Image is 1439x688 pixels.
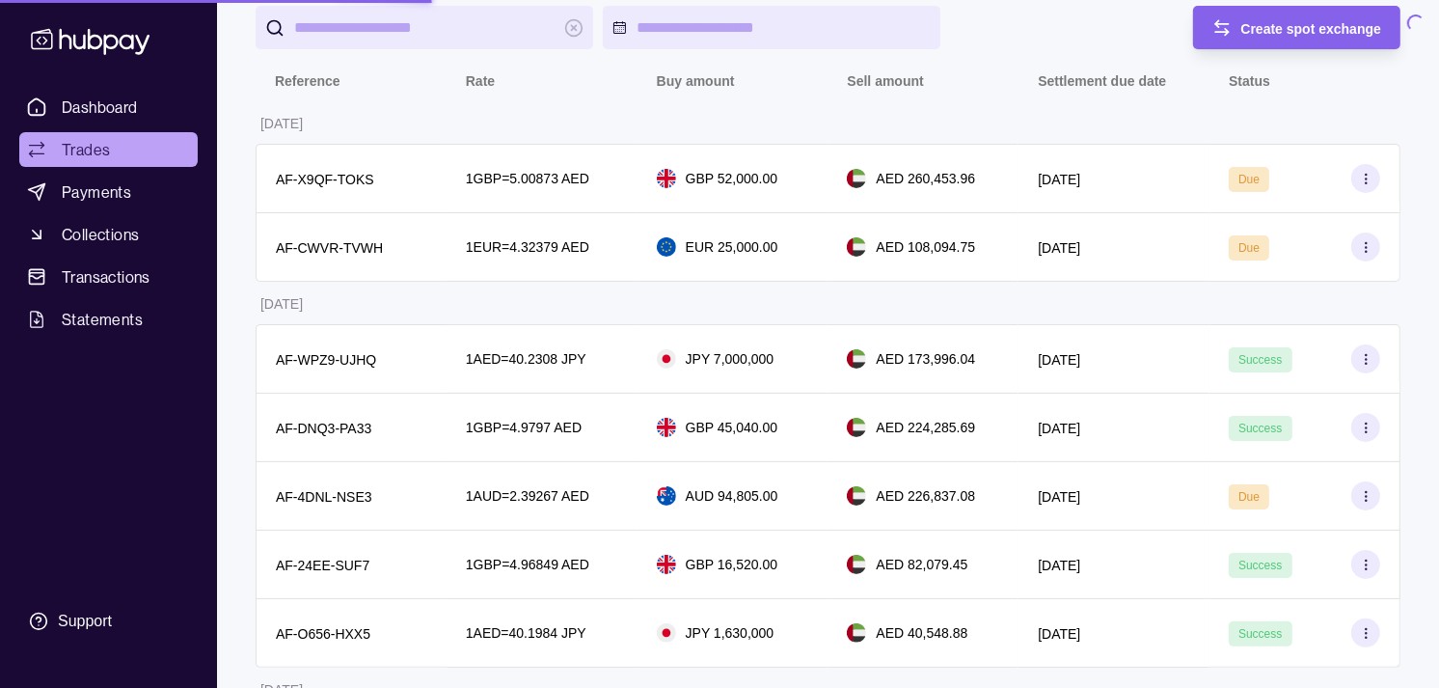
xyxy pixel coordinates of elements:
[62,96,138,119] span: Dashboard
[657,555,676,574] img: gb
[1238,559,1282,572] span: Success
[657,349,676,369] img: jp
[19,132,198,167] a: Trades
[657,486,676,506] img: au
[1238,422,1282,435] span: Success
[686,236,778,258] p: EUR 25,000.00
[19,302,198,337] a: Statements
[276,421,371,436] p: AF-DNQ3-PA33
[276,352,376,368] p: AF-WPZ9-UJHQ
[1038,240,1080,256] p: [DATE]
[466,348,586,370] p: 1 AED = 40.2308 JPY
[276,489,372,505] p: AF-4DNL-NSE3
[1038,172,1080,187] p: [DATE]
[876,554,967,575] p: AED 82,079.45
[19,90,198,124] a: Dashboard
[1238,173,1260,186] span: Due
[876,168,975,189] p: AED 260,453.96
[876,485,975,507] p: AED 226,837.08
[657,169,676,188] img: gb
[62,180,131,204] span: Payments
[686,622,774,644] p: JPY 1,630,000
[847,418,866,437] img: ae
[657,73,735,89] p: Buy amount
[657,623,676,643] img: jp
[847,623,866,643] img: ae
[847,73,923,89] p: Sell amount
[466,168,589,189] p: 1 GBP = 5.00873 AED
[276,240,383,256] p: AF-CWVR-TVWH
[62,138,110,161] span: Trades
[847,349,866,369] img: ae
[19,217,198,252] a: Collections
[466,73,495,89] p: Rate
[876,236,975,258] p: AED 108,094.75
[260,116,303,131] p: [DATE]
[466,622,586,644] p: 1 AED = 40.1984 JPY
[1241,21,1382,37] span: Create spot exchange
[847,486,866,506] img: ae
[276,172,374,187] p: AF-X9QF-TOKS
[294,6,555,49] input: search
[466,554,589,575] p: 1 GBP = 4.96849 AED
[19,601,198,642] a: Support
[876,622,967,644] p: AED 40,548.88
[657,237,676,257] img: eu
[62,308,143,331] span: Statements
[657,418,676,437] img: gb
[1238,627,1282,641] span: Success
[260,296,303,312] p: [DATE]
[19,175,198,209] a: Payments
[686,348,774,370] p: JPY 7,000,000
[1238,490,1260,504] span: Due
[466,417,582,438] p: 1 GBP = 4.9797 AED
[847,237,866,257] img: ae
[876,417,975,438] p: AED 224,285.69
[1238,241,1260,255] span: Due
[847,555,866,574] img: ae
[686,554,777,575] p: GBP 16,520.00
[1038,558,1080,573] p: [DATE]
[1238,353,1282,367] span: Success
[466,236,589,258] p: 1 EUR = 4.32379 AED
[686,168,777,189] p: GBP 52,000.00
[1193,6,1401,49] button: Create spot exchange
[876,348,975,370] p: AED 173,996.04
[1038,421,1080,436] p: [DATE]
[62,223,139,246] span: Collections
[276,626,370,642] p: AF-O656-HXX5
[1229,73,1270,89] p: Status
[1038,489,1080,505] p: [DATE]
[19,260,198,294] a: Transactions
[1038,626,1080,642] p: [DATE]
[1038,352,1080,368] p: [DATE]
[58,611,112,632] div: Support
[1038,73,1166,89] p: Settlement due date
[847,169,866,188] img: ae
[275,73,340,89] p: Reference
[276,558,369,573] p: AF-24EE-SUF7
[62,265,150,289] span: Transactions
[466,485,589,507] p: 1 AUD = 2.39267 AED
[686,417,777,438] p: GBP 45,040.00
[686,485,778,507] p: AUD 94,805.00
